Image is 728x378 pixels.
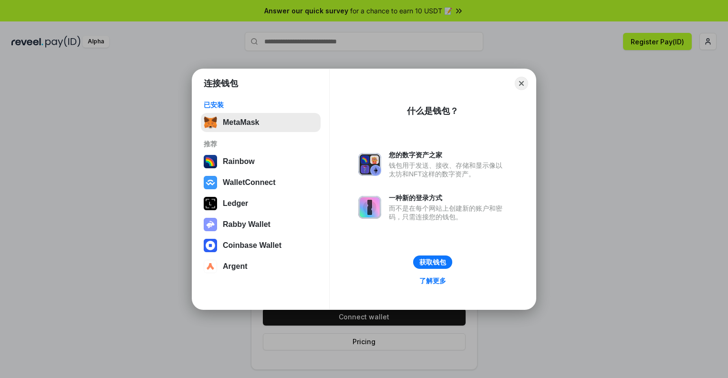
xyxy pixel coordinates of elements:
div: WalletConnect [223,178,276,187]
div: 什么是钱包？ [407,105,458,117]
h1: 连接钱包 [204,78,238,89]
button: Coinbase Wallet [201,236,321,255]
div: 一种新的登录方式 [389,194,507,202]
div: 已安装 [204,101,318,109]
div: Argent [223,262,248,271]
button: 获取钱包 [413,255,452,269]
img: svg+xml,%3Csvg%20xmlns%3D%22http%3A%2F%2Fwww.w3.org%2F2000%2Fsvg%22%20width%3D%2228%22%20height%3... [204,197,217,210]
a: 了解更多 [414,275,452,287]
button: Rainbow [201,152,321,171]
div: Rainbow [223,157,255,166]
button: MetaMask [201,113,321,132]
div: MetaMask [223,118,259,127]
img: svg+xml,%3Csvg%20xmlns%3D%22http%3A%2F%2Fwww.w3.org%2F2000%2Fsvg%22%20fill%3D%22none%22%20viewBox... [358,153,381,176]
div: 而不是在每个网站上创建新的账户和密码，只需连接您的钱包。 [389,204,507,221]
img: svg+xml,%3Csvg%20width%3D%2228%22%20height%3D%2228%22%20viewBox%3D%220%200%2028%2028%22%20fill%3D... [204,260,217,273]
div: 您的数字资产之家 [389,151,507,159]
div: 了解更多 [419,276,446,285]
div: 推荐 [204,140,318,148]
button: Argent [201,257,321,276]
button: Close [515,77,528,90]
div: Ledger [223,199,248,208]
img: svg+xml,%3Csvg%20fill%3D%22none%22%20height%3D%2233%22%20viewBox%3D%220%200%2035%2033%22%20width%... [204,116,217,129]
img: svg+xml,%3Csvg%20xmlns%3D%22http%3A%2F%2Fwww.w3.org%2F2000%2Fsvg%22%20fill%3D%22none%22%20viewBox... [204,218,217,231]
img: svg+xml,%3Csvg%20width%3D%2228%22%20height%3D%2228%22%20viewBox%3D%220%200%2028%2028%22%20fill%3D... [204,239,217,252]
button: WalletConnect [201,173,321,192]
div: 钱包用于发送、接收、存储和显示像以太坊和NFT这样的数字资产。 [389,161,507,178]
button: Ledger [201,194,321,213]
div: Rabby Wallet [223,220,270,229]
img: svg+xml,%3Csvg%20width%3D%2228%22%20height%3D%2228%22%20viewBox%3D%220%200%2028%2028%22%20fill%3D... [204,176,217,189]
div: Coinbase Wallet [223,241,281,250]
img: svg+xml,%3Csvg%20width%3D%22120%22%20height%3D%22120%22%20viewBox%3D%220%200%20120%20120%22%20fil... [204,155,217,168]
div: 获取钱包 [419,258,446,266]
img: svg+xml,%3Csvg%20xmlns%3D%22http%3A%2F%2Fwww.w3.org%2F2000%2Fsvg%22%20fill%3D%22none%22%20viewBox... [358,196,381,219]
button: Rabby Wallet [201,215,321,234]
